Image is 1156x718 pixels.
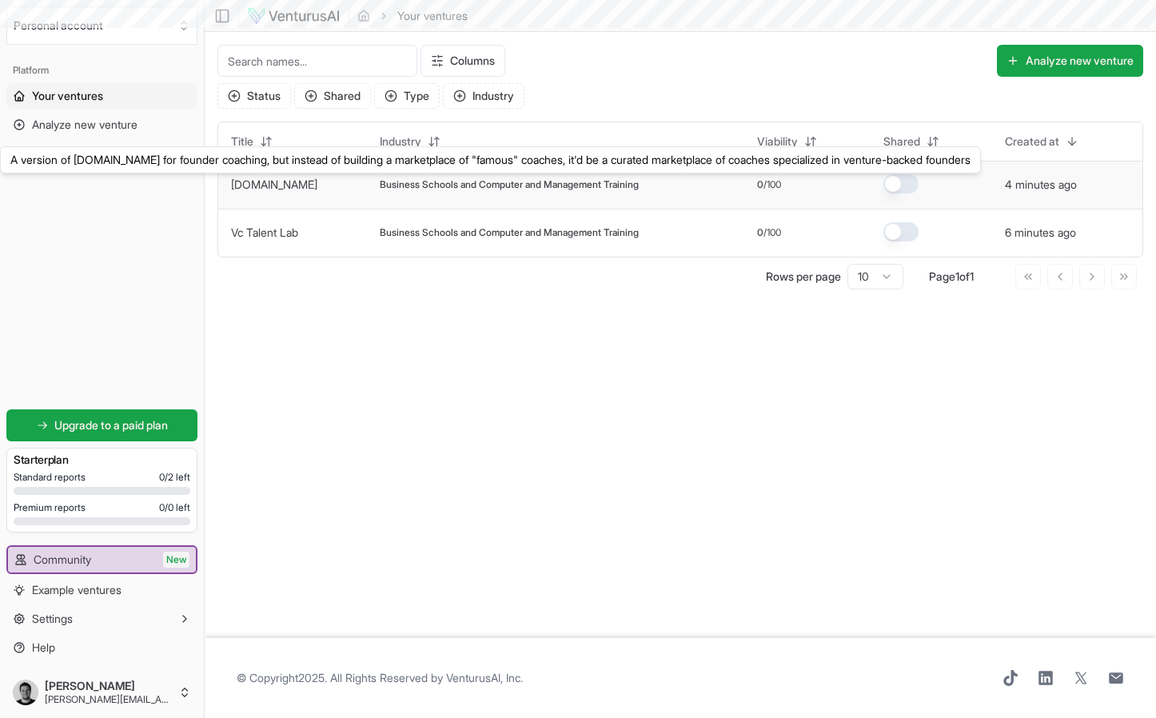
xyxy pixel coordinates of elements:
button: Shared [294,83,371,109]
button: Title [221,129,282,154]
span: Example ventures [32,582,122,598]
a: Analyze new venture [6,112,197,138]
a: Help [6,635,197,660]
button: [DOMAIN_NAME] [231,177,317,193]
span: [PERSON_NAME] [45,679,172,693]
button: Status [217,83,291,109]
img: ALV-UjUfPWrIoNDQiAOREH6_-z9HbV8a40pNjcA03KQEpAOzMY6UkCiywytdEl_hH3TzT1HYvEVHolB9_AV6j5G5qu3LJTeMM... [13,680,38,705]
button: Analyze new venture [997,45,1143,77]
p: A version of [DOMAIN_NAME] for founder coaching, but instead of building a marketplace of "famous... [10,152,971,168]
span: Analyze new venture [32,117,138,133]
span: Community [34,552,91,568]
button: Industry [370,129,450,154]
span: 0 / 2 left [159,471,190,484]
span: Business Schools and Computer and Management Training [380,178,639,191]
span: Shared [883,134,920,150]
span: Standard reports [14,471,86,484]
span: © Copyright 2025 . All Rights Reserved by . [237,670,523,686]
span: Upgrade to a paid plan [54,417,168,433]
button: Vc Talent Lab [231,225,298,241]
button: [PERSON_NAME][PERSON_NAME][EMAIL_ADDRESS][DOMAIN_NAME] [6,673,197,712]
span: Viability [757,134,798,150]
button: Type [374,83,440,109]
button: Columns [421,45,505,77]
button: 6 minutes ago [1005,225,1076,241]
span: of [959,269,970,283]
span: Premium reports [14,501,86,514]
a: Your ventures [6,83,197,109]
input: Search names... [217,45,417,77]
span: Business Schools and Computer and Management Training [380,226,639,239]
span: 0 / 0 left [159,501,190,514]
span: Industry [380,134,421,150]
button: Settings [6,606,197,632]
button: Created at [995,129,1088,154]
span: Created at [1005,134,1059,150]
h3: Starter plan [14,452,190,468]
span: 0 [757,226,763,239]
a: VenturusAI, Inc [446,671,520,684]
span: 1 [955,269,959,283]
button: Industry [443,83,524,109]
p: Rows per page [766,269,841,285]
div: Platform [6,58,197,83]
a: [DOMAIN_NAME] [231,178,317,191]
span: [PERSON_NAME][EMAIL_ADDRESS][DOMAIN_NAME] [45,693,172,706]
span: /100 [763,226,781,239]
span: Settings [32,611,73,627]
button: 4 minutes ago [1005,177,1077,193]
span: 1 [970,269,974,283]
a: Vc Talent Lab [231,225,298,239]
span: /100 [763,178,781,191]
span: New [163,552,189,568]
span: Title [231,134,253,150]
a: Example ventures [6,577,197,603]
a: Upgrade to a paid plan [6,409,197,441]
span: Your ventures [32,88,103,104]
span: Page [929,269,955,283]
button: Viability [747,129,827,154]
span: Help [32,640,55,656]
button: Shared [874,129,949,154]
a: CommunityNew [8,547,196,572]
span: 0 [757,178,763,191]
